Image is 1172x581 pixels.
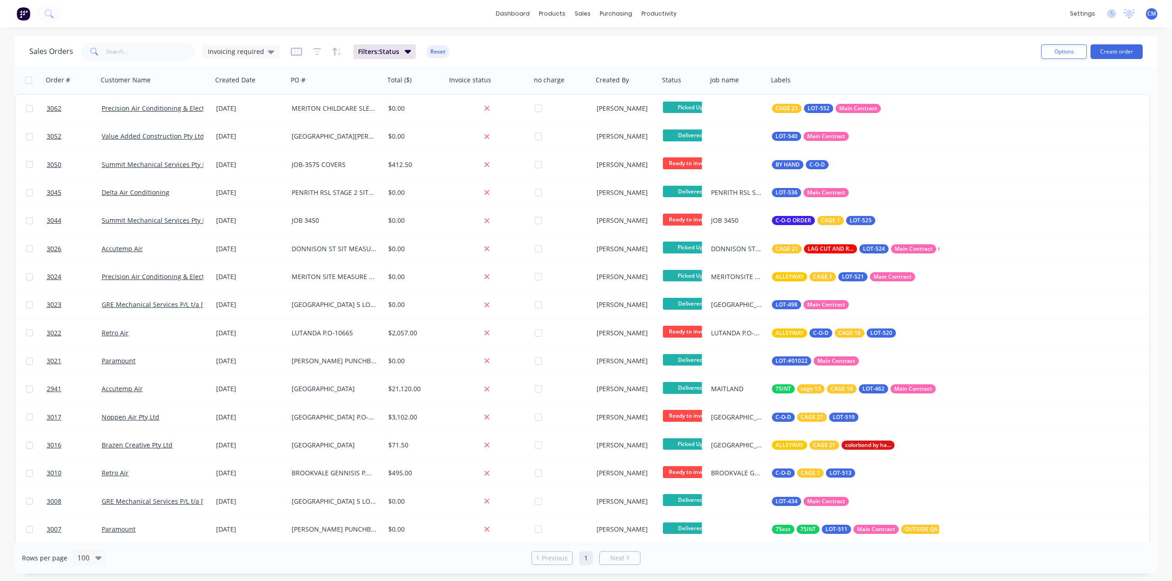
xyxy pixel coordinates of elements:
span: Delivered [663,382,718,393]
span: Picked Up [663,242,718,253]
div: Labels [771,75,791,85]
button: ALLEYWAYC-O-DCAGE 18LOT-520 [772,328,896,338]
button: CAGE 21LOT-552Main Contract [772,104,881,113]
div: [DATE] [216,328,284,338]
div: [PERSON_NAME] [597,272,653,281]
a: Accutemp Air [102,244,143,253]
span: ALLEYWAY [776,441,803,450]
div: [GEOGRAPHIC_DATA] P.O-022254 [711,413,762,422]
span: LOT-511 [825,525,847,534]
span: Main Contract [807,132,845,141]
div: JOB 3450 [292,216,376,225]
div: [DATE] [216,132,284,141]
span: 3017 [47,413,61,422]
div: $0.00 [388,188,440,197]
div: [DATE] [216,441,284,450]
span: ALLEYWAY [776,272,803,281]
button: C-O-D ORDERCAGE 1LOT-525 [772,216,875,225]
span: Main Contract [839,104,877,113]
span: LAG CUT AND READY [808,244,853,253]
div: [DATE] [216,104,284,113]
span: C-O-D ORDER [776,216,811,225]
img: Factory [16,7,30,21]
div: [PERSON_NAME] [597,216,653,225]
span: Ready to invoic... [663,157,718,169]
div: $21,120.00 [388,384,440,393]
span: 3022 [47,328,61,338]
div: Created Date [215,75,255,85]
span: CAGE 21 [813,441,836,450]
div: [DATE] [216,356,284,366]
div: Status [662,75,681,85]
button: LOT-434Main Contract [772,497,849,506]
div: [DATE] [216,216,284,225]
div: [DATE] [216,413,284,422]
div: LUTANDA P.O-10665 [292,328,376,338]
a: 3050 [47,151,102,178]
div: $2,057.00 [388,328,440,338]
a: Previous page [532,554,572,563]
div: [PERSON_NAME] PUNCHBOWL RE MAKE OFFICE 12 RUN B [292,356,376,366]
a: 3052 [47,123,102,150]
span: 3021 [47,356,61,366]
div: [PERSON_NAME] [597,160,653,169]
a: 3007 [47,516,102,543]
div: purchasing [595,7,637,21]
div: [PERSON_NAME] [597,356,653,366]
span: 3007 [47,525,61,534]
div: [GEOGRAPHIC_DATA] [292,441,376,450]
span: BY HAND [776,160,800,169]
span: C-O-D [813,328,829,338]
div: [PERSON_NAME] [597,468,653,478]
div: Job name [710,75,739,85]
h1: Sales Orders [29,47,73,56]
div: [DATE] [216,497,284,506]
span: LOT-524 [863,244,885,253]
button: BY HANDC-O-D [772,160,829,169]
button: Create order [1091,44,1143,59]
div: $0.00 [388,525,440,534]
span: LOT-519 [833,413,855,422]
button: LOT-536Main Contract [772,188,849,197]
span: 3008 [47,497,61,506]
div: $71.50 [388,441,440,450]
button: ALLEYWAYCAGE 21colorbond by hand [772,441,895,450]
div: $0.00 [388,216,440,225]
span: LOT-513 [830,468,852,478]
a: 3016 [47,431,102,459]
button: 75INTcage 13CAGE 18LOT-462Main Contract [772,384,936,393]
div: [PERSON_NAME] [597,441,653,450]
a: 3008 [47,488,102,515]
span: CAGE 1 [813,272,832,281]
span: CAGE 18 [830,384,853,393]
span: CAGE 21 [776,104,798,113]
div: no charge [534,75,564,85]
button: LOT-498Main Contract [772,300,849,309]
span: 3026 [47,244,61,253]
span: 3062 [47,104,61,113]
span: 3045 [47,188,61,197]
div: [GEOGRAPHIC_DATA][PERSON_NAME] SITE MEASURE AND SPIGOT [292,132,376,141]
input: Search... [106,43,195,61]
div: [PERSON_NAME] [597,104,653,113]
div: PENRITH RSL STAGE 2 SITE MEASURES [711,188,762,197]
span: Main Contract [895,244,933,253]
span: LOT-521 [842,272,864,281]
a: 3026 [47,235,102,263]
span: 75INT [776,384,791,393]
span: Delivered [663,298,718,309]
button: CAGE 21LAG CUT AND READYLOT-524Main Contract [772,244,970,253]
span: Delivered [663,354,718,366]
a: Noppen Air Pty Ltd [102,413,159,421]
div: [GEOGRAPHIC_DATA] 5 LOWER GROUND RUN B [292,300,376,309]
div: [GEOGRAPHIC_DATA] [292,384,376,393]
span: Picked Up [663,102,718,113]
a: 3021 [47,347,102,375]
span: Delivered [663,522,718,534]
button: C-O-DCAGE 27LOT-519 [772,413,858,422]
a: Paramount [102,525,136,533]
span: Main Contract [807,188,845,197]
span: Main Contract [807,497,845,506]
div: Order # [46,75,70,85]
span: C-O-D [776,468,791,478]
